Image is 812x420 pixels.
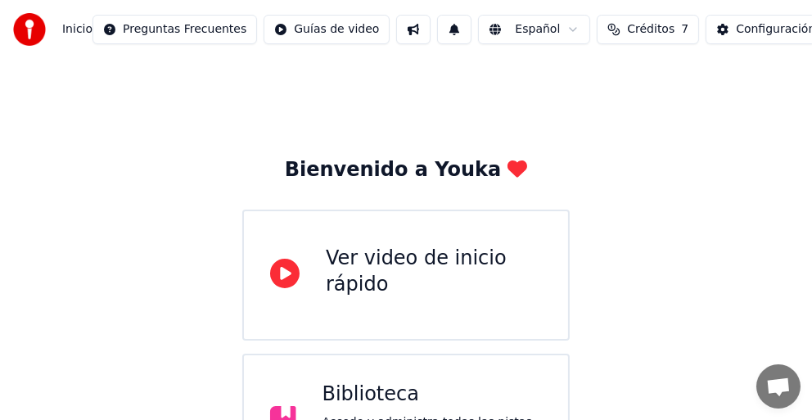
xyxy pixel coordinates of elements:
span: 7 [681,21,688,38]
div: Ver video de inicio rápido [326,246,542,298]
button: Guías de video [264,15,390,44]
button: Preguntas Frecuentes [92,15,257,44]
div: Biblioteca [323,382,543,408]
button: Créditos7 [597,15,699,44]
span: Créditos [627,21,674,38]
img: youka [13,13,46,46]
div: Bienvenido a Youka [285,157,528,183]
nav: breadcrumb [62,21,92,38]
span: Inicio [62,21,92,38]
a: Chat abierto [756,364,801,409]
